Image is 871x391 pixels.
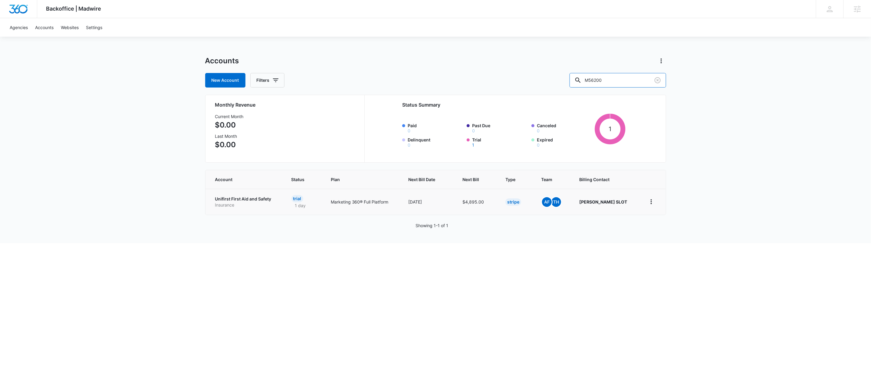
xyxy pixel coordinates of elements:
label: Expired [537,137,593,147]
span: Type [505,176,518,183]
p: 1 day [291,202,310,209]
button: home [646,197,656,207]
div: Stripe [505,198,521,206]
p: $0.00 [215,120,244,131]
p: Insurance [215,202,277,208]
span: Account [215,176,268,183]
input: Search [570,73,666,88]
label: Delinquent [408,137,463,147]
span: TH [551,197,561,207]
span: Team [541,176,556,183]
strong: [PERSON_NAME] SLOT [579,199,627,204]
div: Trial [291,195,303,202]
p: Marketing 360® Full Platform [331,199,394,205]
a: New Account [205,73,245,88]
a: Unifirst First Aid and SafetyInsurance [215,196,277,208]
td: $4,895.00 [455,189,498,215]
td: [DATE] [401,189,455,215]
label: Trial [472,137,528,147]
a: Settings [82,18,106,37]
span: Status [291,176,307,183]
p: $0.00 [215,139,244,150]
button: Filters [250,73,284,88]
h3: Last Month [215,133,244,139]
button: Trial [472,143,474,147]
span: Billing Contact [579,176,632,183]
label: Paid [408,122,463,133]
a: Accounts [31,18,57,37]
span: Plan [331,176,394,183]
h2: Monthly Revenue [215,101,357,108]
span: AF [542,197,552,207]
h3: Current Month [215,113,244,120]
span: Backoffice | Madwire [46,5,101,12]
label: Canceled [537,122,593,133]
a: Websites [57,18,82,37]
span: Next Bill [462,176,482,183]
label: Past Due [472,122,528,133]
p: Showing 1-1 of 1 [416,222,448,229]
p: Unifirst First Aid and Safety [215,196,277,202]
button: Clear [653,75,662,85]
h1: Accounts [205,56,239,65]
span: Next Bill Date [409,176,439,183]
tspan: 1 [609,125,612,133]
button: Actions [656,56,666,66]
a: Agencies [6,18,31,37]
h2: Status Summary [402,101,626,108]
